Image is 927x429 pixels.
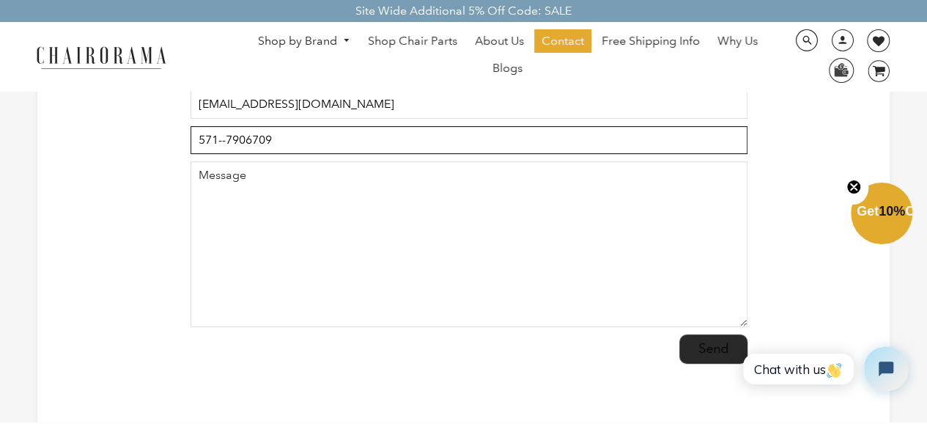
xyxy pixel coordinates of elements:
a: Contact [534,29,591,53]
input: Email [191,90,748,119]
iframe: Tidio Chat [727,334,920,403]
a: Why Us [710,29,765,53]
a: About Us [468,29,531,53]
input: Send [679,334,747,364]
span: 10% [879,204,905,219]
img: WhatsApp_Image_2024-07-12_at_16.23.01.webp [830,59,852,81]
span: About Us [475,34,524,49]
span: Free Shipping Info [602,34,700,49]
input: Phone Number [191,126,748,155]
button: Close teaser [839,171,868,205]
nav: DesktopNavigation [237,29,779,84]
a: Shop Chair Parts [361,29,465,53]
a: Shop by Brand [251,30,358,53]
span: Get Off [857,204,924,219]
a: Blogs [485,56,530,80]
span: Contact [542,34,584,49]
div: Get10%OffClose teaser [851,184,912,246]
span: Blogs [492,61,522,76]
span: Shop Chair Parts [368,34,457,49]
img: chairorama [28,44,174,70]
a: Free Shipping Info [594,29,707,53]
span: Why Us [717,34,758,49]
